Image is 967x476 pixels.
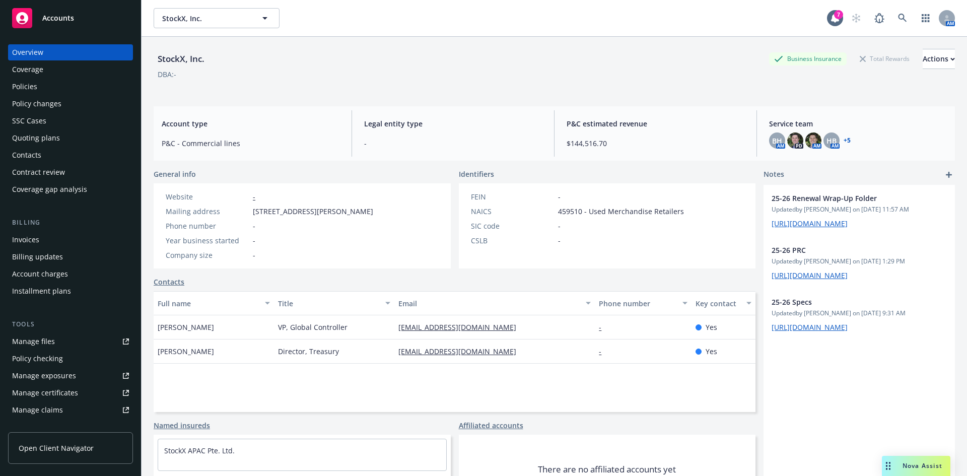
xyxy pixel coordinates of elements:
button: Nova Assist [882,456,950,476]
span: BH [772,135,782,146]
a: Account charges [8,266,133,282]
a: Report a Bug [869,8,889,28]
div: Key contact [696,298,740,309]
span: Updated by [PERSON_NAME] on [DATE] 1:29 PM [772,257,947,266]
span: HB [826,135,837,146]
span: - [253,235,255,246]
a: Manage exposures [8,368,133,384]
a: Policy checking [8,351,133,367]
span: - [558,191,561,202]
div: Installment plans [12,283,71,299]
img: photo [787,132,803,149]
div: Manage BORs [12,419,59,435]
div: Company size [166,250,249,260]
div: Phone number [166,221,249,231]
span: - [558,221,561,231]
span: - [253,221,255,231]
a: Manage claims [8,402,133,418]
a: Search [892,8,913,28]
span: StockX, Inc. [162,13,249,24]
div: Overview [12,44,43,60]
div: Account charges [12,266,68,282]
button: Title [274,291,394,315]
span: 25-26 Renewal Wrap-Up Folder [772,193,921,203]
a: - [599,322,609,332]
span: Yes [706,346,717,357]
div: 7 [834,10,843,19]
span: 25-26 Specs [772,297,921,307]
a: +5 [844,138,851,144]
a: Manage certificates [8,385,133,401]
span: Notes [764,169,784,181]
a: Manage files [8,333,133,350]
a: SSC Cases [8,113,133,129]
a: Contacts [154,277,184,287]
span: Updated by [PERSON_NAME] on [DATE] 9:31 AM [772,309,947,318]
a: Overview [8,44,133,60]
a: [EMAIL_ADDRESS][DOMAIN_NAME] [398,322,524,332]
a: Start snowing [846,8,866,28]
a: [URL][DOMAIN_NAME] [772,322,848,332]
img: photo [805,132,821,149]
div: Billing updates [12,249,63,265]
span: There are no affiliated accounts yet [538,463,676,475]
span: Nova Assist [903,461,942,470]
a: - [599,347,609,356]
span: $144,516.70 [567,138,744,149]
a: - [253,192,255,201]
div: 25-26 PRCUpdatedby [PERSON_NAME] on [DATE] 1:29 PM[URL][DOMAIN_NAME] [764,237,955,289]
div: Website [166,191,249,202]
button: Full name [154,291,274,315]
a: Policies [8,79,133,95]
div: Manage certificates [12,385,78,401]
span: Identifiers [459,169,494,179]
a: Invoices [8,232,133,248]
span: VP, Global Controller [278,322,348,332]
div: Policy checking [12,351,63,367]
span: Open Client Navigator [19,443,94,453]
a: add [943,169,955,181]
span: [PERSON_NAME] [158,322,214,332]
a: Contract review [8,164,133,180]
a: Coverage gap analysis [8,181,133,197]
div: Billing [8,218,133,228]
button: Email [394,291,595,315]
span: [STREET_ADDRESS][PERSON_NAME] [253,206,373,217]
button: Actions [923,49,955,69]
span: Yes [706,322,717,332]
a: Billing updates [8,249,133,265]
div: Quoting plans [12,130,60,146]
button: StockX, Inc. [154,8,280,28]
button: Phone number [595,291,691,315]
span: Legal entity type [364,118,542,129]
span: [PERSON_NAME] [158,346,214,357]
span: Account type [162,118,339,129]
div: Business Insurance [769,52,847,65]
div: DBA: - [158,69,176,80]
span: 25-26 PRC [772,245,921,255]
div: 25-26 Renewal Wrap-Up FolderUpdatedby [PERSON_NAME] on [DATE] 11:57 AM[URL][DOMAIN_NAME] [764,185,955,237]
div: Coverage [12,61,43,78]
div: Manage claims [12,402,63,418]
div: Contacts [12,147,41,163]
span: P&C - Commercial lines [162,138,339,149]
div: Full name [158,298,259,309]
a: Named insureds [154,420,210,431]
button: Key contact [692,291,755,315]
a: Coverage [8,61,133,78]
a: [EMAIL_ADDRESS][DOMAIN_NAME] [398,347,524,356]
a: Accounts [8,4,133,32]
div: Title [278,298,379,309]
span: Director, Treasury [278,346,339,357]
span: General info [154,169,196,179]
span: Updated by [PERSON_NAME] on [DATE] 11:57 AM [772,205,947,214]
div: Coverage gap analysis [12,181,87,197]
span: P&C estimated revenue [567,118,744,129]
a: Manage BORs [8,419,133,435]
div: FEIN [471,191,554,202]
div: Contract review [12,164,65,180]
div: Policy changes [12,96,61,112]
div: Year business started [166,235,249,246]
div: Mailing address [166,206,249,217]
